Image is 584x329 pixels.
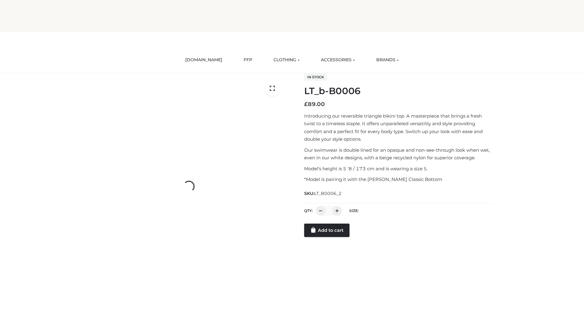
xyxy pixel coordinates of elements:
p: Our swimwear is double lined for an opaque and non-see-through look when wet, even in our white d... [304,146,494,162]
p: Introducing our reversible triangle bikini top. A masterpiece that brings a fresh twist to a time... [304,112,494,143]
span: In stock [304,73,327,81]
a: ACCESSORIES [316,53,360,67]
h1: LT_b-B0006 [304,86,494,97]
label: QTY: [304,208,313,213]
a: Add to cart [304,224,349,237]
bdi: 89.00 [304,101,325,108]
label: Size: [349,208,359,213]
span: SKU: [304,190,342,197]
p: *Model is pairing it with the [PERSON_NAME] Classic Bottom [304,175,494,183]
a: BRANDS [372,53,403,67]
span: £ [304,101,308,108]
p: Model’s height is 5 ‘8 / 173 cm and is wearing a size S. [304,165,494,173]
a: [DOMAIN_NAME] [181,53,227,67]
a: CLOTHING [269,53,304,67]
a: FFP [239,53,257,67]
span: LT_B0006_2 [314,191,342,196]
